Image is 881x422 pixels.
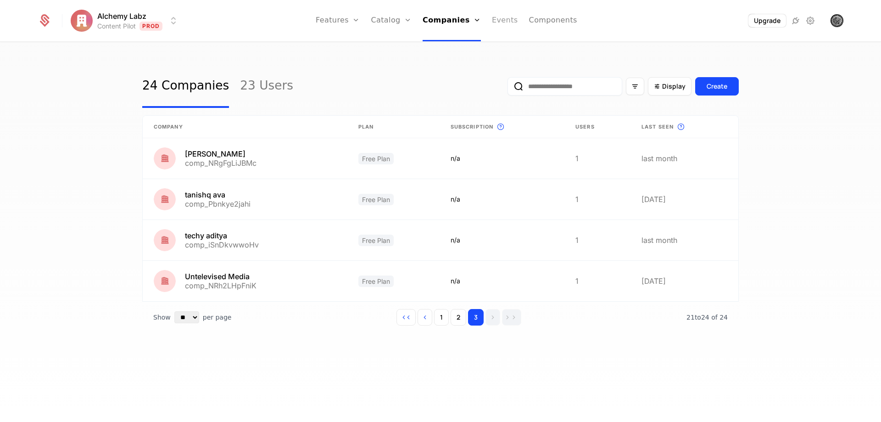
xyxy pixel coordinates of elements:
span: Display [662,82,686,91]
button: Go to previous page [418,309,432,326]
div: Create [707,82,727,91]
a: 24 Companies [142,65,229,108]
span: per page [203,313,232,322]
th: Users [564,116,630,138]
button: Go to page 1 [434,309,449,326]
span: Prod [139,22,163,31]
button: Go to page 2 [451,309,466,326]
span: Last seen [641,123,674,131]
span: Show [153,313,171,322]
div: Content Pilot [97,22,136,31]
button: Filter options [626,78,644,95]
th: Company [143,116,347,138]
span: Subscription [451,123,493,131]
span: Alchemy Labz [97,11,146,22]
div: Table pagination [142,302,739,333]
select: Select page size [174,311,199,323]
button: Select environment [73,11,179,31]
button: Go to page 3 [468,309,484,326]
img: Digital Alchemyst [831,14,843,27]
button: Go to next page [485,309,500,326]
span: 21 to 24 of [686,314,719,321]
div: Page navigation [396,309,521,326]
button: Create [695,77,739,96]
th: Plan [347,116,440,138]
button: Upgrade [748,14,786,27]
a: Settings [805,15,816,26]
a: Integrations [790,15,801,26]
img: Alchemy Labz [71,10,93,32]
button: Go to first page [396,309,416,326]
span: 24 [686,314,728,321]
button: Open user button [831,14,843,27]
a: 23 Users [240,65,293,108]
button: Go to last page [502,309,521,326]
button: Display [648,77,691,96]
